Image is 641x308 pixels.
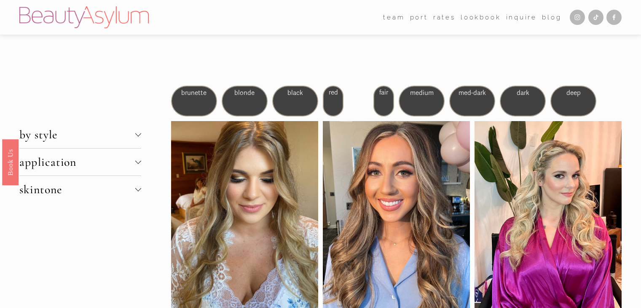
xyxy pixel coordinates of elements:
a: port [410,11,428,24]
a: Book Us [2,139,19,185]
a: Rates [433,11,456,24]
a: Blog [542,11,561,24]
span: team [383,12,405,23]
a: Inquire [506,11,537,24]
span: deep [566,89,581,97]
button: application [19,149,141,176]
span: application [19,155,135,169]
span: blonde [234,89,255,97]
span: skintone [19,182,135,197]
a: Lookbook [461,11,501,24]
span: dark [517,89,529,97]
button: by style [19,121,141,148]
a: folder dropdown [383,11,405,24]
span: red [329,89,338,96]
span: brunette [181,89,207,97]
a: Instagram [570,10,585,25]
span: black [287,89,303,97]
a: Facebook [606,10,622,25]
span: fair [379,89,388,96]
a: TikTok [588,10,603,25]
span: med-dark [459,89,486,97]
span: medium [410,89,434,97]
button: skintone [19,176,141,203]
span: by style [19,127,135,142]
img: Beauty Asylum | Bridal Hair &amp; Makeup Charlotte &amp; Atlanta [19,6,149,28]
